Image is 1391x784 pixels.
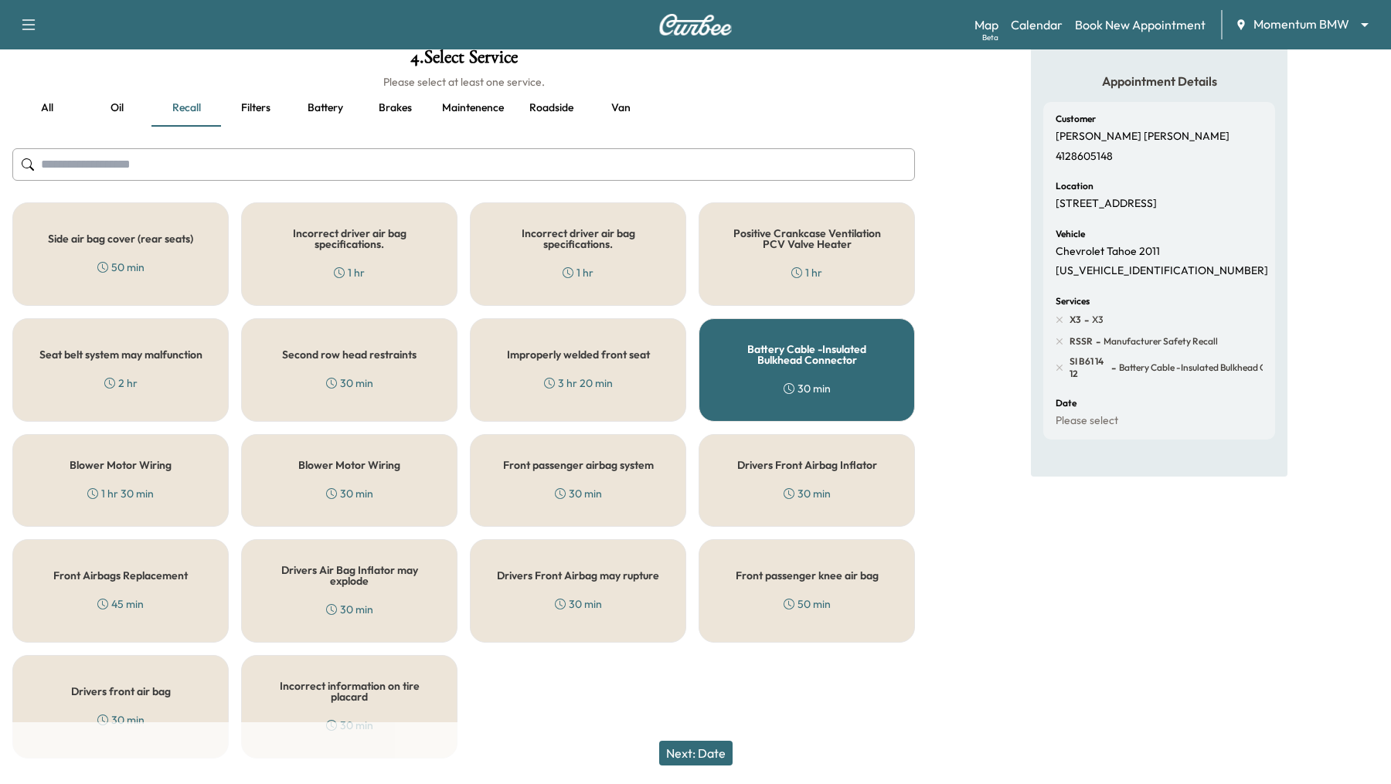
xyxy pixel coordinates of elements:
[1056,414,1118,428] p: Please select
[1081,312,1089,328] span: -
[82,90,151,127] button: Oil
[97,712,145,728] div: 30 min
[1056,150,1113,164] p: 4128605148
[737,460,877,470] h5: Drivers Front Airbag Inflator
[1056,245,1160,259] p: Chevrolet Tahoe 2011
[334,265,365,280] div: 1 hr
[298,460,400,470] h5: Blower Motor Wiring
[267,565,432,586] h5: Drivers Air Bag Inflator may explode
[221,90,291,127] button: Filters
[360,90,430,127] button: Brakes
[507,349,650,360] h5: Improperly welded front seat
[1056,229,1085,239] h6: Vehicle
[282,349,417,360] h5: Second row head restraints
[495,228,661,249] h5: Incorrect driver air bag specifications.
[563,265,593,280] div: 1 hr
[87,486,154,501] div: 1 hr 30 min
[586,90,655,127] button: Van
[326,375,373,391] div: 30 min
[71,686,171,697] h5: Drivers front air bag
[326,602,373,617] div: 30 min
[1108,360,1116,375] span: -
[1070,355,1108,380] span: SI B61 14 12
[791,265,822,280] div: 1 hr
[544,375,613,391] div: 3 hr 20 min
[1043,73,1275,90] h5: Appointment Details
[267,680,432,702] h5: Incorrect information on tire placard
[1253,15,1349,33] span: Momentum BMW
[104,375,138,391] div: 2 hr
[48,233,193,244] h5: Side air bag cover (rear seats)
[784,596,831,612] div: 50 min
[516,90,586,127] button: Roadside
[659,741,733,765] button: Next: Date
[12,48,915,74] h1: 4 . Select Service
[503,460,654,470] h5: Front passenger airbag system
[1070,335,1093,348] span: RSSR
[326,486,373,501] div: 30 min
[1070,314,1081,326] span: X3
[1056,197,1157,211] p: [STREET_ADDRESS]
[97,260,145,275] div: 50 min
[724,228,889,249] h5: Positive Crankcase Ventilation PCV Valve Heater
[784,381,831,396] div: 30 min
[1056,130,1229,144] p: [PERSON_NAME] [PERSON_NAME]
[53,570,188,581] h5: Front Airbags Replacement
[12,90,915,127] div: basic tabs example
[1056,114,1096,124] h6: Customer
[724,344,889,365] h5: Battery Cable -Insulated Bulkhead Connector
[658,14,733,36] img: Curbee Logo
[555,596,602,612] div: 30 min
[97,596,144,612] div: 45 min
[1100,335,1218,348] span: Manufacturer Safety Recall
[151,90,221,127] button: Recall
[430,90,516,127] button: Maintenence
[1056,182,1093,191] h6: Location
[1075,15,1206,34] a: Book New Appointment
[982,32,998,43] div: Beta
[12,90,82,127] button: all
[736,570,879,581] h5: Front passenger knee air bag
[974,15,998,34] a: MapBeta
[1056,399,1076,408] h6: Date
[70,460,172,470] h5: Blower Motor Wiring
[555,486,602,501] div: 30 min
[326,718,373,733] div: 30 min
[1089,314,1103,326] span: X3
[1011,15,1063,34] a: Calendar
[12,74,915,90] h6: Please select at least one service.
[39,349,202,360] h5: Seat belt system may malfunction
[784,486,831,501] div: 30 min
[1056,264,1268,278] p: [US_VEHICLE_IDENTIFICATION_NUMBER]
[497,570,659,581] h5: Drivers Front Airbag may rupture
[1093,334,1100,349] span: -
[291,90,360,127] button: Battery
[1056,297,1090,306] h6: Services
[1116,361,1280,374] span: Battery Cable -Insulated Bulkhead Connector
[267,228,432,249] h5: Incorrect driver air bag specifications.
